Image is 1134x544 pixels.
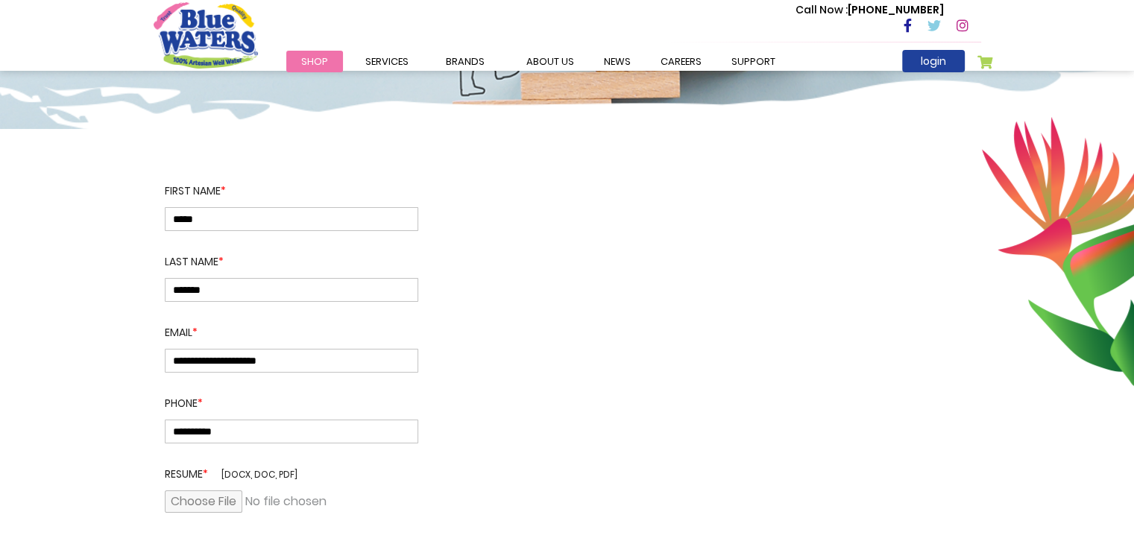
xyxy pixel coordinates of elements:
[154,2,258,68] a: store logo
[589,51,646,72] a: News
[165,443,418,490] label: Resume
[511,51,589,72] a: about us
[902,50,965,72] a: login
[796,2,848,17] span: Call Now :
[221,468,297,481] span: [docx, doc, pdf]
[446,54,485,69] span: Brands
[165,183,418,207] label: First name
[165,373,418,420] label: Phone
[165,231,418,278] label: Last Name
[646,51,716,72] a: careers
[981,116,1134,386] img: career-intro-leaves.png
[301,54,328,69] span: Shop
[716,51,790,72] a: support
[165,302,418,349] label: Email
[365,54,409,69] span: Services
[796,2,944,18] p: [PHONE_NUMBER]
